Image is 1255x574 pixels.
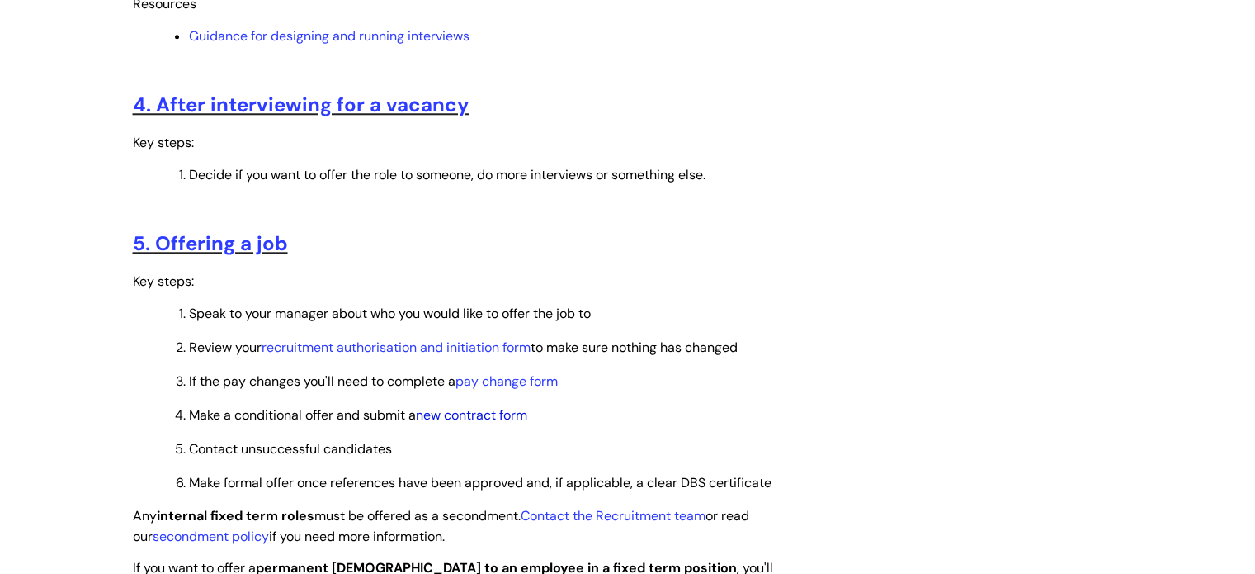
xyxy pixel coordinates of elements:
span: Review your to make sure nothing has changed [189,339,738,356]
a: 4. After interviewing for a vacancy [133,92,469,117]
a: secondment policy [153,528,269,545]
span: If the pay changes you'll need to complete a [189,372,558,390]
span: Decide if you want to offer the role to someone, do more interviews or something else. [189,166,705,183]
span: Key steps: [133,134,194,151]
a: Guidance for designing and running interviews [189,27,469,45]
a: Contact the Recruitment team [521,507,705,524]
strong: internal fixed term roles [157,507,314,524]
a: pay change form [455,372,558,390]
a: recruitment authorisation and initiation form [262,339,531,356]
span: Contact unsuccessful candidates [189,440,392,458]
span: Make formal offer once references have been approved and, if applicable, a clear DBS certificate [189,474,771,491]
a: 5. Offering a job [133,230,288,256]
span: Any must be offered as a secondment. or read our if you need more information. [133,507,749,545]
span: Make a conditional offer and submit a [189,406,527,424]
span: Speak to your manager about who you would like to offer the job to [189,305,591,322]
span: Key steps: [133,273,194,290]
a: new contract form [416,406,527,424]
